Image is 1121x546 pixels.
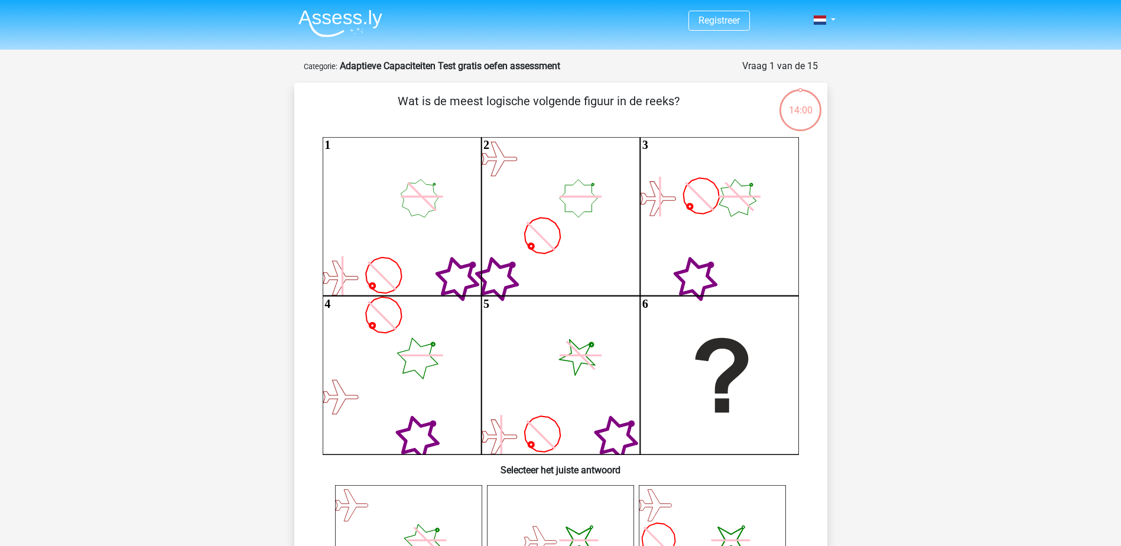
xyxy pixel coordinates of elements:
text: 4 [324,297,330,310]
text: 2 [483,138,489,151]
a: Registreer [698,15,740,26]
text: 5 [483,297,489,310]
p: Wat is de meest logische volgende figuur in de reeks? [313,92,764,128]
div: 14:00 [778,88,823,118]
text: 6 [642,297,648,310]
div: Vraag 1 van de 15 [742,59,818,73]
text: 1 [324,138,330,151]
img: Assessly [298,9,382,37]
text: 3 [642,138,648,151]
strong: Adaptieve Capaciteiten Test gratis oefen assessment [340,60,560,71]
small: Categorie: [304,62,337,71]
h6: Selecteer het juiste antwoord [313,455,808,476]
